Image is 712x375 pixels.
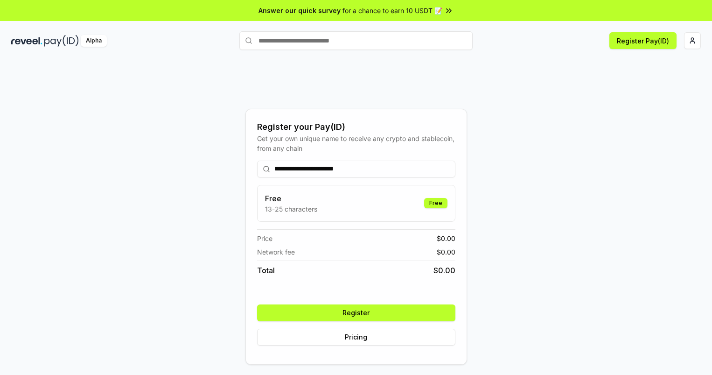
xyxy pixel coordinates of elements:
[433,265,455,276] span: $ 0.00
[257,134,455,153] div: Get your own unique name to receive any crypto and stablecoin, from any chain
[11,35,42,47] img: reveel_dark
[257,247,295,257] span: Network fee
[257,233,272,243] span: Price
[437,247,455,257] span: $ 0.00
[424,198,447,208] div: Free
[258,6,341,15] span: Answer our quick survey
[44,35,79,47] img: pay_id
[609,32,677,49] button: Register Pay(ID)
[257,265,275,276] span: Total
[257,304,455,321] button: Register
[437,233,455,243] span: $ 0.00
[265,193,317,204] h3: Free
[342,6,442,15] span: for a chance to earn 10 USDT 📝
[257,329,455,346] button: Pricing
[81,35,107,47] div: Alpha
[265,204,317,214] p: 13-25 characters
[257,120,455,134] div: Register your Pay(ID)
